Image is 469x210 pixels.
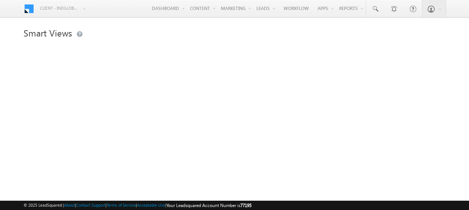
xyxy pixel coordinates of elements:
[40,4,79,12] span: Client - indglobal2 (77195)
[24,27,72,39] span: Smart Views
[240,203,251,208] span: 77195
[107,203,136,207] a: Terms of Service
[137,203,165,207] a: Acceptable Use
[64,203,75,207] a: About
[76,203,106,207] a: Contact Support
[24,202,251,209] span: © 2025 LeadSquared | | | | |
[166,203,251,208] span: Your Leadsquared Account Number is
